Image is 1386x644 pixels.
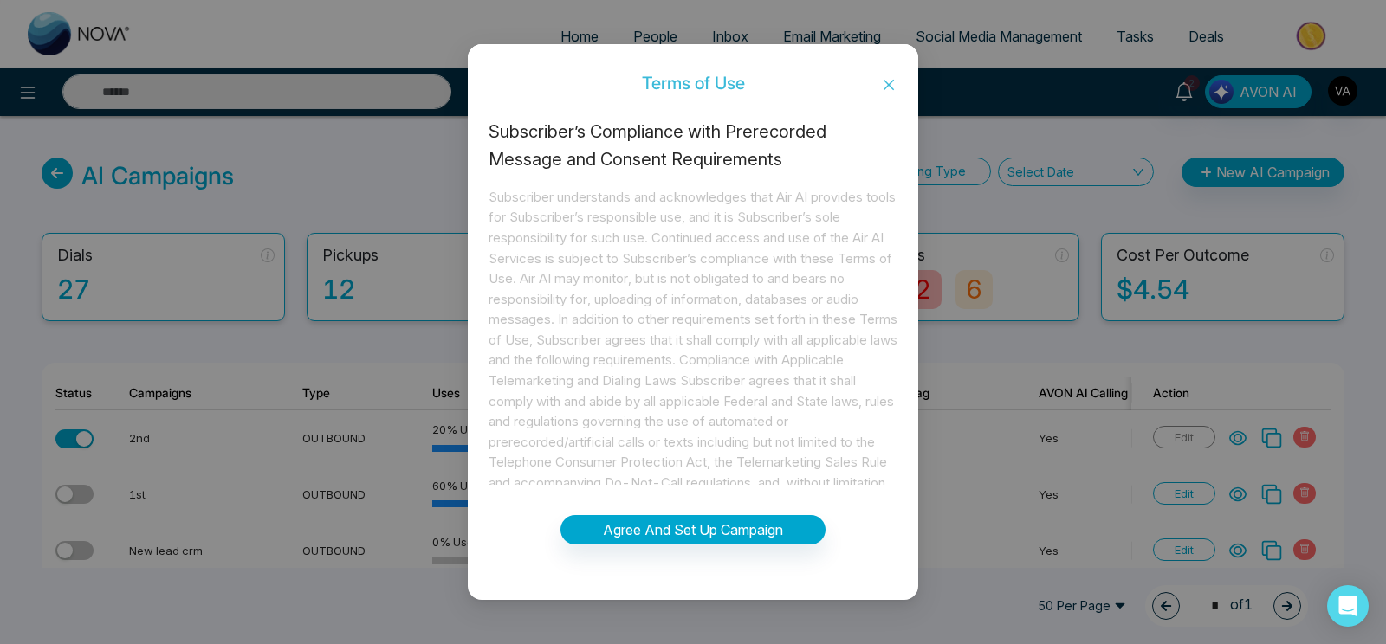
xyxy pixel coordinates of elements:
div: Subscriber’s Compliance with Prerecorded Message and Consent Requirements [489,119,897,173]
button: Close [859,61,918,108]
div: Subscriber understands and acknowledges that Air AI provides tools for Subscriber’s responsible u... [489,187,897,485]
div: Terms of Use [468,74,918,93]
button: Agree And Set Up Campaign [560,515,826,544]
div: Open Intercom Messenger [1327,585,1369,627]
span: close [882,78,896,92]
